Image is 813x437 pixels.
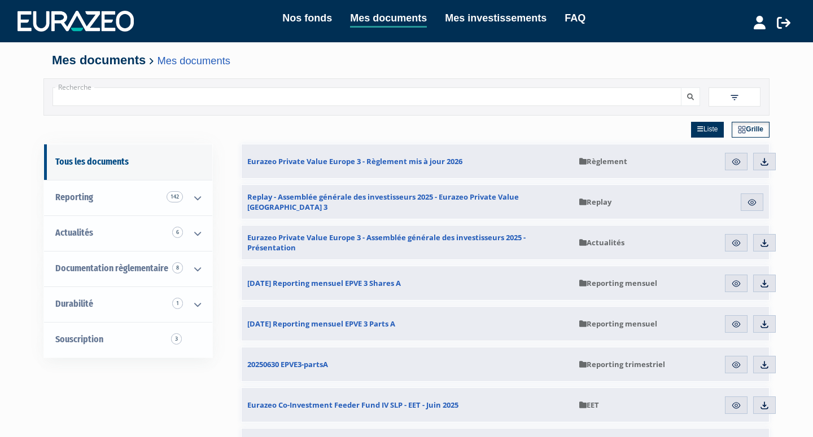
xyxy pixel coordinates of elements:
[242,347,574,381] a: 20250630 EPVE3-partsA
[759,400,770,410] img: download.svg
[44,215,212,251] a: Actualités 6
[53,87,681,106] input: Recherche
[52,54,761,67] h4: Mes documents
[44,180,212,215] a: Reporting 142
[247,400,458,410] span: Eurazeo Co-Investment Feeder Fund IV SLP - EET - Juin 2025
[55,298,93,309] span: Durabilité
[18,11,134,31] img: 1732889491-logotype_eurazeo_blanc_rvb.png
[579,197,611,207] span: Replay
[44,251,212,286] a: Documentation règlementaire 8
[242,226,574,259] a: Eurazeo Private Value Europe 3 - Assemblée générale des investisseurs 2025 - Présentation
[242,144,574,178] a: Eurazeo Private Value Europe 3 - Règlement mis à jour 2026
[55,227,93,238] span: Actualités
[247,278,401,288] span: [DATE] Reporting mensuel EPVE 3 Shares A
[759,157,770,167] img: download.svg
[738,126,746,134] img: grid.svg
[242,388,574,422] a: Eurazeo Co-Investment Feeder Fund IV SLP - EET - Juin 2025
[579,237,624,248] span: Actualités
[731,400,741,410] img: eye.svg
[731,279,741,289] img: eye.svg
[172,262,183,273] span: 8
[759,238,770,248] img: download.svg
[242,307,574,341] a: [DATE] Reporting mensuel EPVE 3 Parts A
[172,298,183,309] span: 1
[247,156,462,166] span: Eurazeo Private Value Europe 3 - Règlement mis à jour 2026
[44,322,212,357] a: Souscription3
[747,197,757,208] img: eye.svg
[579,156,627,166] span: Règlement
[731,157,741,167] img: eye.svg
[350,10,427,28] a: Mes documents
[759,279,770,289] img: download.svg
[242,266,574,300] a: [DATE] Reporting mensuel EPVE 3 Shares A
[55,334,103,345] span: Souscription
[579,319,657,329] span: Reporting mensuel
[759,319,770,329] img: download.svg
[247,319,395,329] span: [DATE] Reporting mensuel EPVE 3 Parts A
[759,360,770,370] img: download.svg
[732,122,770,138] a: Grille
[247,232,568,253] span: Eurazeo Private Value Europe 3 - Assemblée générale des investisseurs 2025 - Présentation
[44,144,212,180] a: Tous les documents
[445,10,547,26] a: Mes investissements
[579,400,599,410] span: EET
[579,359,665,369] span: Reporting trimestriel
[731,360,741,370] img: eye.svg
[167,191,183,202] span: 142
[172,227,183,238] span: 6
[282,10,332,26] a: Nos fonds
[691,122,724,138] a: Liste
[55,192,93,202] span: Reporting
[565,10,585,26] a: FAQ
[242,185,574,219] a: Replay - Assemblée générale des investisseurs 2025 - Eurazeo Private Value [GEOGRAPHIC_DATA] 3
[247,359,328,369] span: 20250630 EPVE3-partsA
[44,286,212,322] a: Durabilité 1
[731,319,741,329] img: eye.svg
[579,278,657,288] span: Reporting mensuel
[731,238,741,248] img: eye.svg
[171,333,182,345] span: 3
[247,192,568,212] span: Replay - Assemblée générale des investisseurs 2025 - Eurazeo Private Value [GEOGRAPHIC_DATA] 3
[55,263,168,273] span: Documentation règlementaire
[158,55,230,67] a: Mes documents
[729,92,740,103] img: filter.svg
